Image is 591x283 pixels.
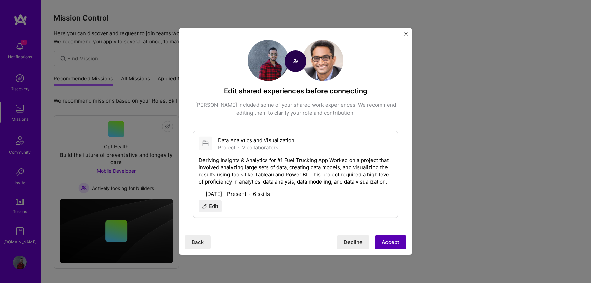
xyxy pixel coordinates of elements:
[199,200,222,212] button: Edit
[248,40,289,81] img: User Avatar
[193,86,398,95] h4: Edit shared experiences before connecting
[202,140,210,148] i: icon File
[238,144,239,151] span: ·
[201,190,203,198] span: ·
[253,190,270,198] span: 6 skills
[185,235,211,249] button: Back
[193,101,398,117] div: [PERSON_NAME] included some of your shared work experiences. We recommend editing them to clarify...
[249,190,250,198] span: ·
[337,235,369,249] button: Decline
[302,40,343,81] img: User Avatar
[218,144,235,151] div: Project
[206,190,246,198] span: [DATE] - Present
[242,144,278,151] div: 2 collaborators
[404,32,408,40] button: Close
[375,235,406,249] button: Accept
[285,50,306,72] img: Connect
[218,137,294,144] div: Data Analytics and Visualization
[199,157,392,185] p: Deriving Insights & Analytics for #1 Fuel Trucking App Worked on a project that involved analyzin...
